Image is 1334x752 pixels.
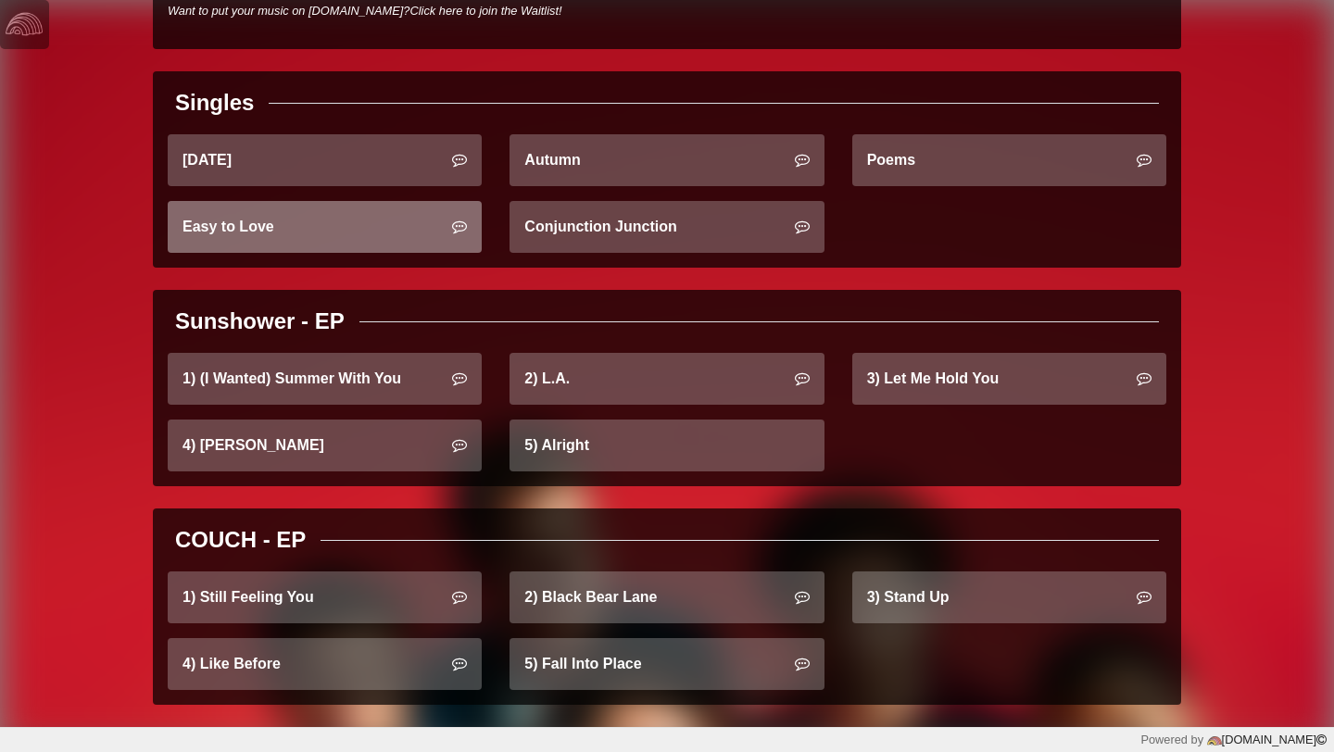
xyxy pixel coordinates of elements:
a: [DOMAIN_NAME] [1203,733,1327,746]
a: 1) Still Feeling You [168,571,482,623]
a: 3) Stand Up [852,571,1166,623]
a: 4) [PERSON_NAME] [168,420,482,471]
img: logo-white-4c48a5e4bebecaebe01ca5a9d34031cfd3d4ef9ae749242e8c4bf12ef99f53e8.png [6,6,43,43]
a: Poems [852,134,1166,186]
img: logo-color-e1b8fa5219d03fcd66317c3d3cfaab08a3c62fe3c3b9b34d55d8365b78b1766b.png [1207,733,1222,748]
div: Singles [175,86,254,119]
a: Click here to join the Waitlist! [409,4,561,18]
a: 5) Fall Into Place [510,638,824,690]
a: Easy to Love [168,201,482,253]
a: [DATE] [168,134,482,186]
a: 1) (I Wanted) Summer With You [168,353,482,405]
i: Want to put your music on [DOMAIN_NAME]? [168,4,562,18]
div: COUCH - EP [175,523,306,557]
a: 4) Like Before [168,638,482,690]
a: 5) Alright [510,420,824,471]
a: 2) Black Bear Lane [510,571,824,623]
a: Conjunction Junction [510,201,824,253]
a: 2) L.A. [510,353,824,405]
div: Powered by [1140,731,1327,748]
a: Autumn [510,134,824,186]
a: 3) Let Me Hold You [852,353,1166,405]
div: Sunshower - EP [175,305,345,338]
